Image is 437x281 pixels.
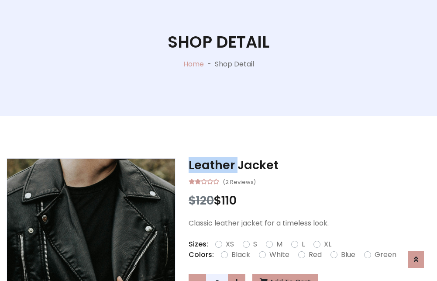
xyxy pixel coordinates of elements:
label: XS [226,239,234,250]
p: Sizes: [189,239,208,250]
span: $120 [189,192,214,208]
p: Classic leather jacket for a timeless look. [189,218,430,229]
span: 110 [221,192,237,208]
h1: Shop Detail [168,32,269,52]
label: White [269,250,289,260]
label: M [276,239,282,250]
label: L [302,239,305,250]
h3: Leather Jacket [189,158,430,172]
h3: $ [189,194,430,208]
a: Home [183,59,204,69]
label: Blue [341,250,355,260]
label: Black [231,250,250,260]
p: Colors: [189,250,214,260]
p: - [204,59,215,69]
label: Green [375,250,396,260]
small: (2 Reviews) [223,176,256,187]
label: Red [309,250,322,260]
p: Shop Detail [215,59,254,69]
label: XL [324,239,331,250]
label: S [253,239,257,250]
